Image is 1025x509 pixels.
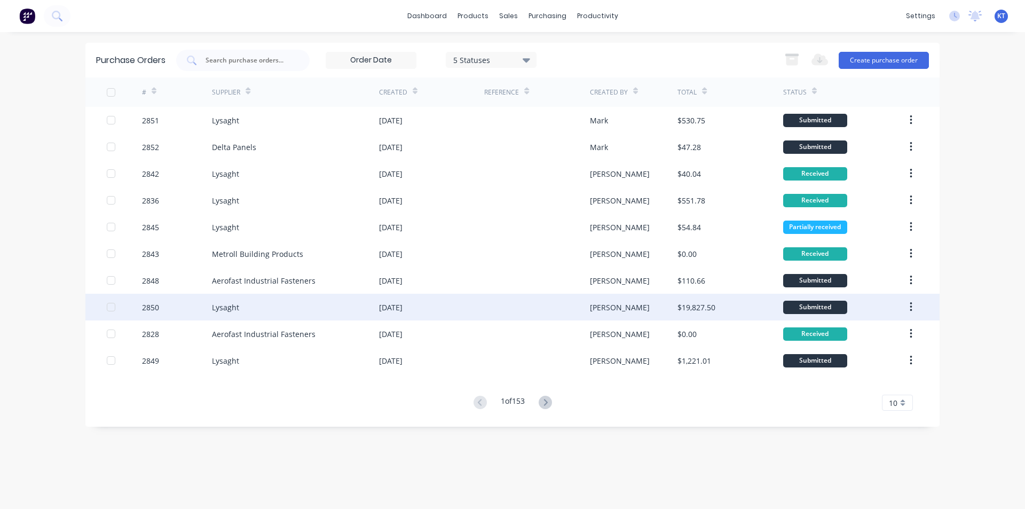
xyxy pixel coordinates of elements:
div: Received [783,167,847,181]
div: Aerofast Industrial Fasteners [212,328,316,340]
div: $0.00 [677,248,697,260]
div: [DATE] [379,355,403,366]
div: $530.75 [677,115,705,126]
div: Created By [590,88,628,97]
div: Lysaght [212,355,239,366]
div: Supplier [212,88,240,97]
div: Total [677,88,697,97]
div: $551.78 [677,195,705,206]
div: $19,827.50 [677,302,715,313]
div: Lysaght [212,222,239,233]
div: [DATE] [379,275,403,286]
div: settings [901,8,941,24]
div: Received [783,247,847,261]
span: 10 [889,397,897,409]
div: [PERSON_NAME] [590,168,650,179]
div: Submitted [783,274,847,287]
div: Lysaght [212,168,239,179]
div: Received [783,327,847,341]
div: [DATE] [379,328,403,340]
input: Search purchase orders... [204,55,293,66]
div: Lysaght [212,115,239,126]
div: $40.04 [677,168,701,179]
div: [DATE] [379,142,403,153]
div: sales [494,8,523,24]
div: Mark [590,115,608,126]
div: 2849 [142,355,159,366]
div: 2836 [142,195,159,206]
div: $54.84 [677,222,701,233]
div: [PERSON_NAME] [590,195,650,206]
div: Partially received [783,221,847,234]
div: [PERSON_NAME] [590,222,650,233]
div: [DATE] [379,302,403,313]
div: Submitted [783,140,847,154]
div: [PERSON_NAME] [590,328,650,340]
div: [DATE] [379,222,403,233]
div: Reference [484,88,519,97]
div: Submitted [783,114,847,127]
div: Delta Panels [212,142,256,153]
div: Lysaght [212,195,239,206]
div: [DATE] [379,248,403,260]
div: Created [379,88,407,97]
div: [DATE] [379,195,403,206]
div: purchasing [523,8,572,24]
div: [PERSON_NAME] [590,275,650,286]
div: 2843 [142,248,159,260]
div: [PERSON_NAME] [590,248,650,260]
div: 2851 [142,115,159,126]
div: [DATE] [379,168,403,179]
img: Factory [19,8,35,24]
div: 1 of 153 [501,395,525,411]
div: 5 Statuses [453,54,530,65]
div: Aerofast Industrial Fasteners [212,275,316,286]
div: [DATE] [379,115,403,126]
div: 2848 [142,275,159,286]
span: KT [997,11,1005,21]
div: $47.28 [677,142,701,153]
div: Received [783,194,847,207]
div: Submitted [783,354,847,367]
div: $110.66 [677,275,705,286]
div: $0.00 [677,328,697,340]
div: Metroll Building Products [212,248,303,260]
div: $1,221.01 [677,355,711,366]
div: [PERSON_NAME] [590,355,650,366]
div: Purchase Orders [96,54,165,67]
div: 2850 [142,302,159,313]
div: productivity [572,8,624,24]
div: Submitted [783,301,847,314]
div: [PERSON_NAME] [590,302,650,313]
div: # [142,88,146,97]
div: Mark [590,142,608,153]
div: Status [783,88,807,97]
div: 2852 [142,142,159,153]
button: Create purchase order [839,52,929,69]
div: products [452,8,494,24]
div: 2828 [142,328,159,340]
div: Lysaght [212,302,239,313]
a: dashboard [402,8,452,24]
input: Order Date [326,52,416,68]
div: 2842 [142,168,159,179]
div: 2845 [142,222,159,233]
